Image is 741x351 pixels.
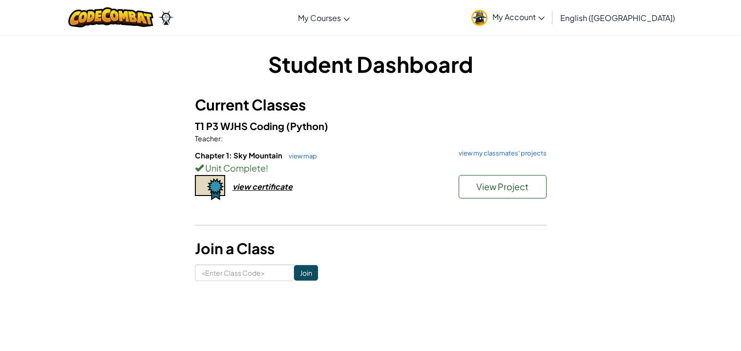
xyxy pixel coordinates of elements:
[284,152,317,160] a: view map
[195,175,225,200] img: certificate-icon.png
[158,10,174,25] img: Ozaria
[454,150,547,156] a: view my classmates' projects
[233,181,293,192] div: view certificate
[555,4,680,31] a: English ([GEOGRAPHIC_DATA])
[195,264,294,281] input: <Enter Class Code>
[195,94,547,116] h3: Current Classes
[294,265,318,281] input: Join
[266,162,268,174] span: !
[298,13,341,23] span: My Courses
[459,175,547,198] button: View Project
[195,181,293,192] a: view certificate
[286,120,328,132] span: (Python)
[195,49,547,79] h1: Student Dashboard
[471,10,487,26] img: avatar
[476,181,529,192] span: View Project
[492,12,545,22] span: My Account
[195,151,284,160] span: Chapter 1: Sky Mountain
[195,134,221,143] span: Teacher
[195,120,286,132] span: T1 P3 WJHS Coding
[466,2,550,33] a: My Account
[293,4,355,31] a: My Courses
[195,238,547,260] h3: Join a Class
[68,7,154,27] img: CodeCombat logo
[221,134,223,143] span: :
[204,162,266,174] span: Unit Complete
[560,13,675,23] span: English ([GEOGRAPHIC_DATA])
